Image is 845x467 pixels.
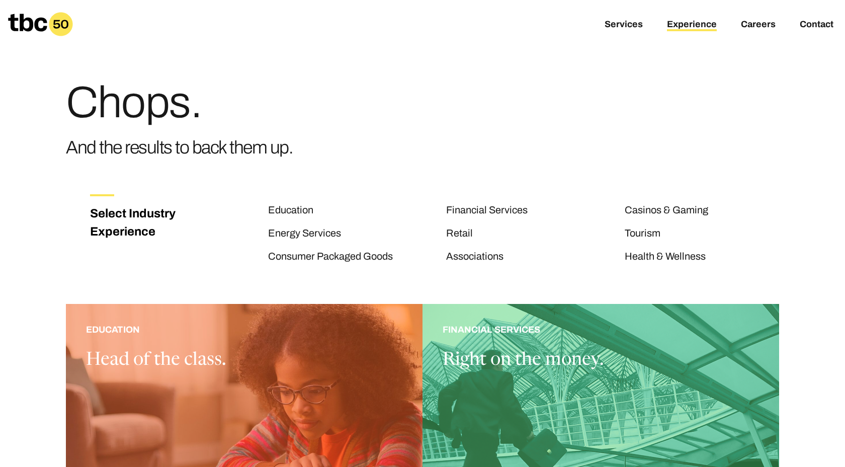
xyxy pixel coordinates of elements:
[605,19,643,31] a: Services
[268,227,341,241] a: Energy Services
[625,204,708,217] a: Casinos & Gaming
[8,12,73,36] a: Homepage
[625,251,706,264] a: Health & Wellness
[667,19,717,31] a: Experience
[800,19,833,31] a: Contact
[741,19,776,31] a: Careers
[268,251,393,264] a: Consumer Packaged Goods
[446,204,528,217] a: Financial Services
[268,204,313,217] a: Education
[625,227,660,241] a: Tourism
[446,227,473,241] a: Retail
[66,133,293,162] h3: And the results to back them up.
[90,204,187,241] h3: Select Industry Experience
[66,81,293,125] h1: Chops.
[446,251,503,264] a: Associations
